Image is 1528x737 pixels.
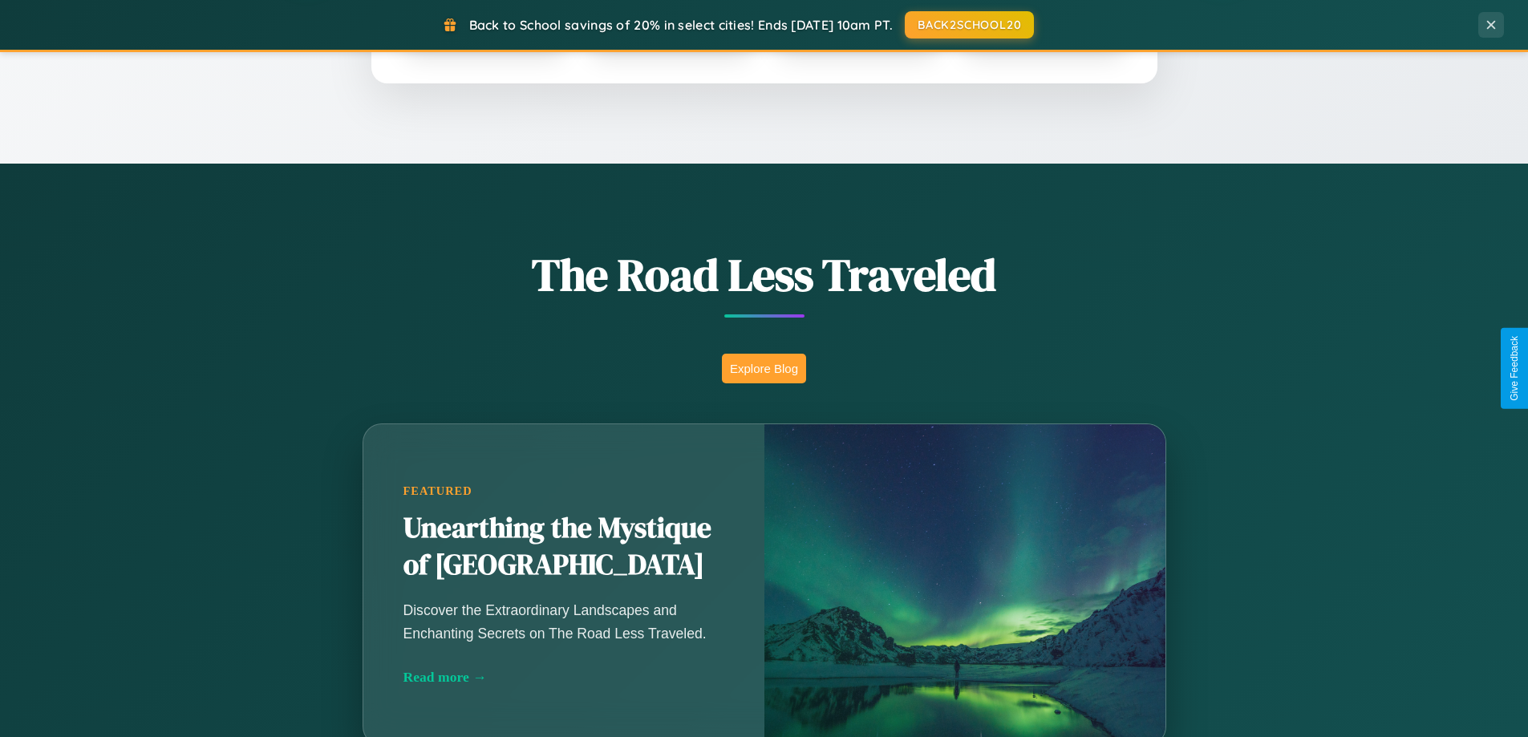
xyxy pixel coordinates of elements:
[1509,336,1520,401] div: Give Feedback
[722,354,806,383] button: Explore Blog
[905,11,1034,38] button: BACK2SCHOOL20
[403,510,724,584] h2: Unearthing the Mystique of [GEOGRAPHIC_DATA]
[469,17,893,33] span: Back to School savings of 20% in select cities! Ends [DATE] 10am PT.
[403,669,724,686] div: Read more →
[403,484,724,498] div: Featured
[403,599,724,644] p: Discover the Extraordinary Landscapes and Enchanting Secrets on The Road Less Traveled.
[283,244,1246,306] h1: The Road Less Traveled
